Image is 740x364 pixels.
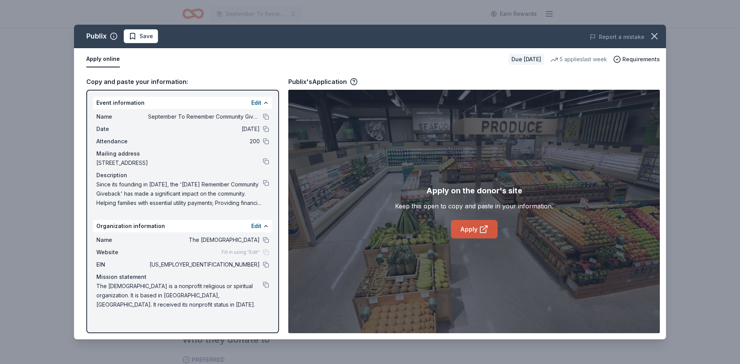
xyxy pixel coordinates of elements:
[96,248,148,257] span: Website
[93,220,272,232] div: Organization information
[86,51,120,67] button: Apply online
[451,220,498,238] a: Apply
[124,29,158,43] button: Save
[251,221,261,231] button: Edit
[622,55,660,64] span: Requirements
[550,55,607,64] div: 5 applies last week
[96,158,263,168] span: [STREET_ADDRESS]
[140,32,153,41] span: Save
[613,55,660,64] button: Requirements
[96,171,269,180] div: Description
[590,32,644,42] button: Report a mistake
[508,54,544,65] div: Due [DATE]
[288,77,358,87] div: Publix's Application
[426,185,522,197] div: Apply on the donor's site
[86,30,107,42] div: Publix
[148,112,260,121] span: September To Remember Community Giveback
[222,249,260,255] span: Fill in using "Edit"
[148,235,260,245] span: The [DEMOGRAPHIC_DATA]
[96,282,263,309] span: The [DEMOGRAPHIC_DATA] is a nonprofit religious or spiritual organization. It is based in [GEOGRA...
[96,260,148,269] span: EIN
[96,124,148,134] span: Date
[395,201,553,211] div: Keep this open to copy and paste in your information.
[96,235,148,245] span: Name
[148,137,260,146] span: 200
[251,98,261,107] button: Edit
[93,97,272,109] div: Event information
[96,149,269,158] div: Mailing address
[96,112,148,121] span: Name
[86,77,279,87] div: Copy and paste your information:
[96,180,263,208] span: Since its founding in [DATE], the '[DATE] Remember Community Giveback' has made a significant imp...
[96,272,269,282] div: Mission statement
[148,260,260,269] span: [US_EMPLOYER_IDENTIFICATION_NUMBER]
[96,137,148,146] span: Attendance
[148,124,260,134] span: [DATE]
